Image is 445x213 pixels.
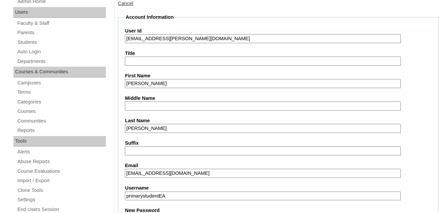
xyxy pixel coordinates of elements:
[125,140,431,147] label: Suffix
[17,57,106,66] a: Departments
[17,107,106,116] a: Courses
[17,38,106,47] a: Students
[17,79,106,87] a: Campuses
[13,67,106,77] div: Courses & Communities
[17,48,106,56] a: Auto Login
[125,27,431,34] label: User Id
[17,148,106,156] a: Alerts
[17,186,106,195] a: Clone Tools
[17,167,106,175] a: Course Evaluations
[17,28,106,37] a: Parents
[125,162,431,169] label: Email
[17,126,106,135] a: Reports
[17,98,106,106] a: Categories
[118,1,133,6] a: Cancel
[17,196,106,204] a: Settings
[125,185,431,192] label: Username
[17,19,106,27] a: Faculty & Staff
[17,117,106,125] a: Communities
[125,50,431,57] label: Title
[125,14,174,21] legend: Account Information
[125,95,431,102] label: Middle Name
[125,72,431,79] label: First Name
[17,157,106,166] a: Abuse Reports
[17,176,106,185] a: Import / Export
[17,88,106,96] a: Terms
[13,7,106,18] div: Users
[13,136,106,147] div: Tools
[125,117,431,124] label: Last Name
